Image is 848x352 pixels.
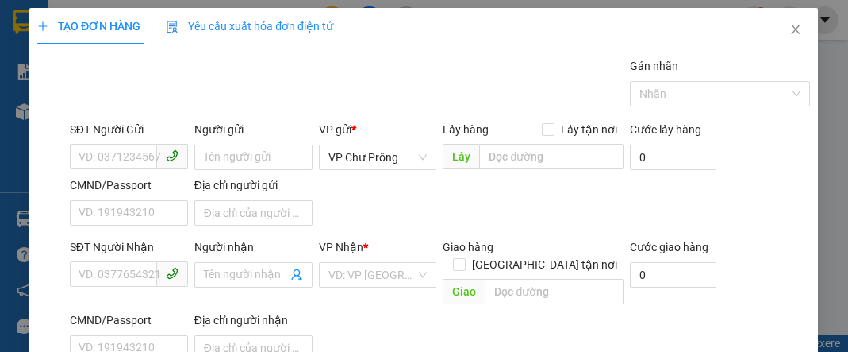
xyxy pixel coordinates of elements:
[443,241,494,253] span: Giao hàng
[70,121,188,138] div: SĐT Người Gửi
[630,262,717,288] input: Cước giao hàng
[774,8,819,52] button: Close
[319,241,363,253] span: VP Nhận
[554,121,624,138] span: Lấy tận nơi
[194,121,313,138] div: Người gửi
[70,176,188,194] div: CMND/Passport
[443,123,489,136] span: Lấy hàng
[166,267,178,280] span: phone
[443,279,485,304] span: Giao
[485,279,624,304] input: Dọc đường
[480,144,624,169] input: Dọc đường
[37,21,48,32] span: plus
[630,60,678,72] label: Gán nhãn
[70,238,188,256] div: SĐT Người Nhận
[37,20,140,33] span: TẠO ĐƠN HÀNG
[790,23,803,36] span: close
[167,21,179,33] img: icon
[328,145,428,169] span: VP Chư Prông
[167,20,334,33] span: Yêu cầu xuất hóa đơn điện tử
[290,269,303,281] span: user-add
[194,200,313,226] input: Địa chỉ của người gửi
[630,123,701,136] label: Cước lấy hàng
[630,145,717,170] input: Cước lấy hàng
[194,311,313,329] div: Địa chỉ người nhận
[166,149,178,162] span: phone
[630,241,708,253] label: Cước giao hàng
[194,176,313,194] div: Địa chỉ người gửi
[466,256,624,273] span: [GEOGRAPHIC_DATA] tận nơi
[319,121,437,138] div: VP gửi
[194,238,313,256] div: Người nhận
[443,144,480,169] span: Lấy
[70,311,188,329] div: CMND/Passport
